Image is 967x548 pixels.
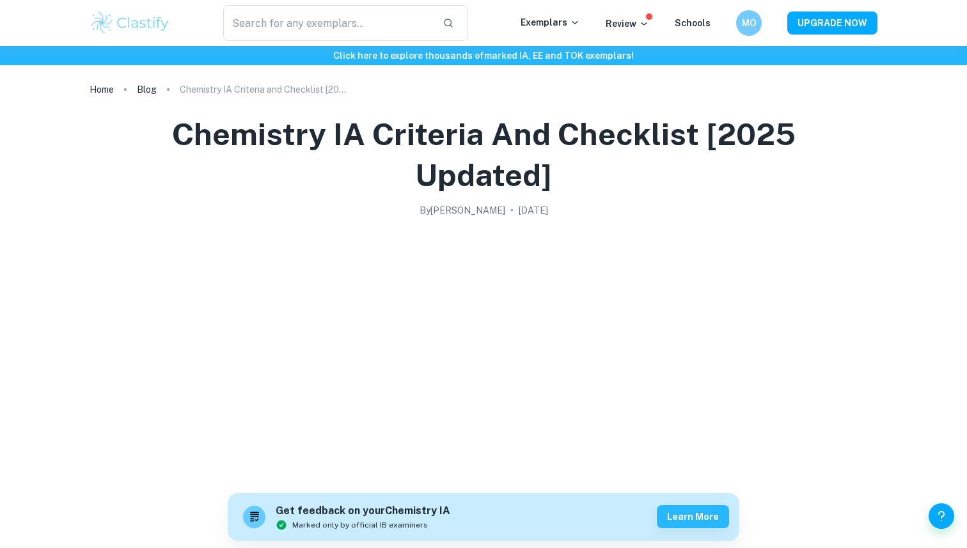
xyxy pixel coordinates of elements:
input: Search for any exemplars... [223,5,432,41]
h6: Click here to explore thousands of marked IA, EE and TOK exemplars ! [3,49,964,63]
img: Chemistry IA Criteria and Checklist [2025 updated] cover image [228,223,739,478]
h6: Get feedback on your Chemistry IA [276,503,450,519]
h2: [DATE] [519,203,548,217]
a: Home [90,81,114,98]
a: Schools [675,18,711,28]
h6: MO [742,16,757,30]
p: Chemistry IA Criteria and Checklist [2025 updated] [180,82,346,97]
button: Help and Feedback [929,503,954,529]
h1: Chemistry IA Criteria and Checklist [2025 updated] [105,114,862,196]
span: Marked only by official IB examiners [292,519,428,531]
button: Learn more [657,505,729,528]
p: Review [606,17,649,31]
p: Exemplars [521,15,580,29]
img: Clastify logo [90,10,171,36]
p: • [510,203,514,217]
a: Blog [137,81,157,98]
button: MO [736,10,762,36]
a: Get feedback on yourChemistry IAMarked only by official IB examinersLearn more [228,493,739,541]
button: UPGRADE NOW [787,12,877,35]
h2: By [PERSON_NAME] [420,203,505,217]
